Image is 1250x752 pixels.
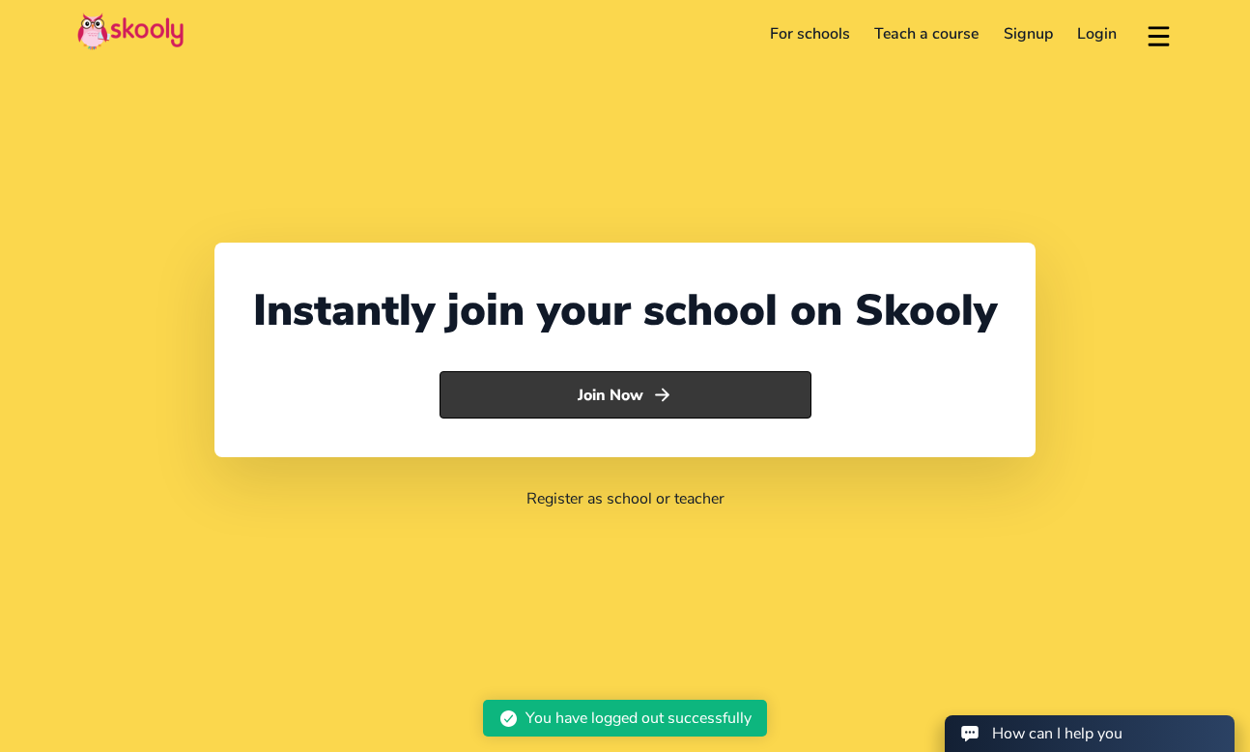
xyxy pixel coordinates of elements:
[1145,18,1173,50] button: menu outline
[77,13,184,50] img: Skooly
[991,18,1065,49] a: Signup
[526,488,724,509] a: Register as school or teacher
[526,708,752,729] div: You have logged out successfully
[1065,18,1130,49] a: Login
[652,385,672,405] ion-icon: arrow forward outline
[498,709,519,729] ion-icon: checkmark circle
[862,18,991,49] a: Teach a course
[757,18,863,49] a: For schools
[253,281,997,340] div: Instantly join your school on Skooly
[440,371,811,419] button: Join Nowarrow forward outline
